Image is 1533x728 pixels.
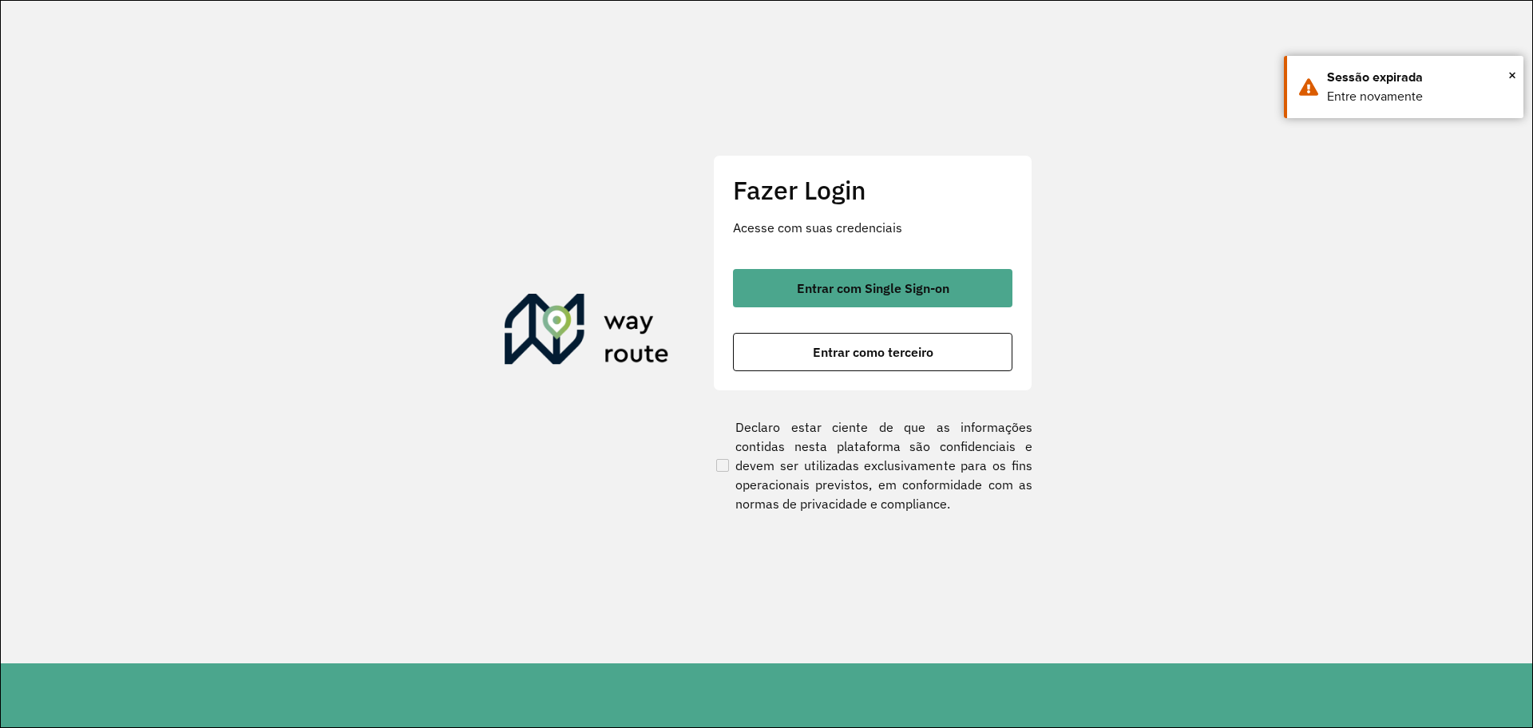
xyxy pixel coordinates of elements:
p: Acesse com suas credenciais [733,218,1012,237]
button: Close [1508,63,1516,87]
label: Declaro estar ciente de que as informações contidas nesta plataforma são confidenciais e devem se... [713,417,1032,513]
img: Roteirizador AmbevTech [505,294,669,370]
span: Entrar como terceiro [813,346,933,358]
span: × [1508,63,1516,87]
div: Entre novamente [1327,87,1511,106]
button: button [733,269,1012,307]
button: button [733,333,1012,371]
span: Entrar com Single Sign-on [797,282,949,295]
h2: Fazer Login [733,175,1012,205]
div: Sessão expirada [1327,68,1511,87]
